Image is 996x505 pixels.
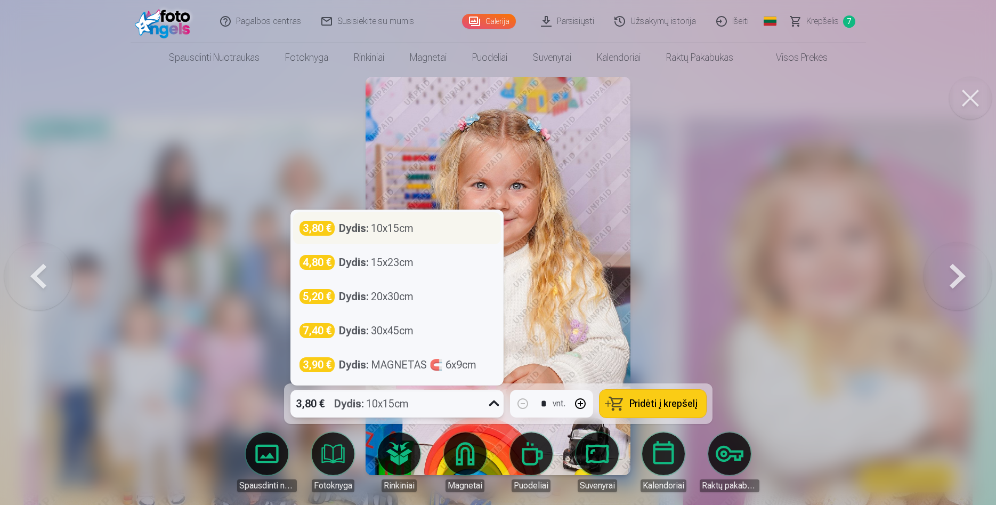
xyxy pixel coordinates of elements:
a: Suvenyrai [568,432,627,492]
a: Rinkiniai [369,432,429,492]
span: Pridėti į krepšelį [629,399,698,408]
div: 4,80 € [299,255,335,270]
a: Magnetai [397,43,459,73]
button: Pridėti į krepšelį [600,390,706,418]
div: 15x23cm [339,255,414,270]
strong: Dydis : [339,323,369,338]
strong: Dydis : [339,289,369,304]
div: 30x45cm [339,323,414,338]
div: MAGNETAS 🧲 6x9cm [339,357,476,372]
div: Spausdinti nuotraukas [237,479,297,492]
div: Puodeliai [512,479,550,492]
a: Spausdinti nuotraukas [156,43,272,73]
a: Kalendoriai [634,432,693,492]
strong: Dydis : [339,357,369,372]
a: Raktų pakabukas [700,432,759,492]
a: Rinkiniai [341,43,397,73]
strong: Dydis : [334,396,364,411]
div: 7,40 € [299,323,335,338]
span: Krepšelis [806,15,839,28]
div: Rinkiniai [382,479,417,492]
div: Suvenyrai [578,479,617,492]
strong: Dydis : [339,221,369,236]
a: Suvenyrai [520,43,584,73]
div: 3,80 € [290,390,330,418]
strong: Dydis : [339,255,369,270]
a: Puodeliai [459,43,520,73]
div: Magnetai [446,479,484,492]
a: Raktų pakabukas [653,43,746,73]
img: /fa2 [135,4,196,38]
div: 10x15cm [334,390,409,418]
div: Fotoknyga [312,479,354,492]
div: Kalendoriai [641,479,686,492]
a: Visos prekės [746,43,840,73]
a: Fotoknyga [303,432,363,492]
div: 10x15cm [339,221,414,236]
a: Galerija [462,14,516,29]
div: 3,80 € [299,221,335,236]
div: 3,90 € [299,357,335,372]
a: Fotoknyga [272,43,341,73]
div: Raktų pakabukas [700,479,759,492]
a: Magnetai [435,432,495,492]
a: Kalendoriai [584,43,653,73]
div: vnt. [553,397,565,410]
div: 5,20 € [299,289,335,304]
a: Puodeliai [501,432,561,492]
span: 7 [843,15,855,28]
a: Spausdinti nuotraukas [237,432,297,492]
div: 20x30cm [339,289,414,304]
